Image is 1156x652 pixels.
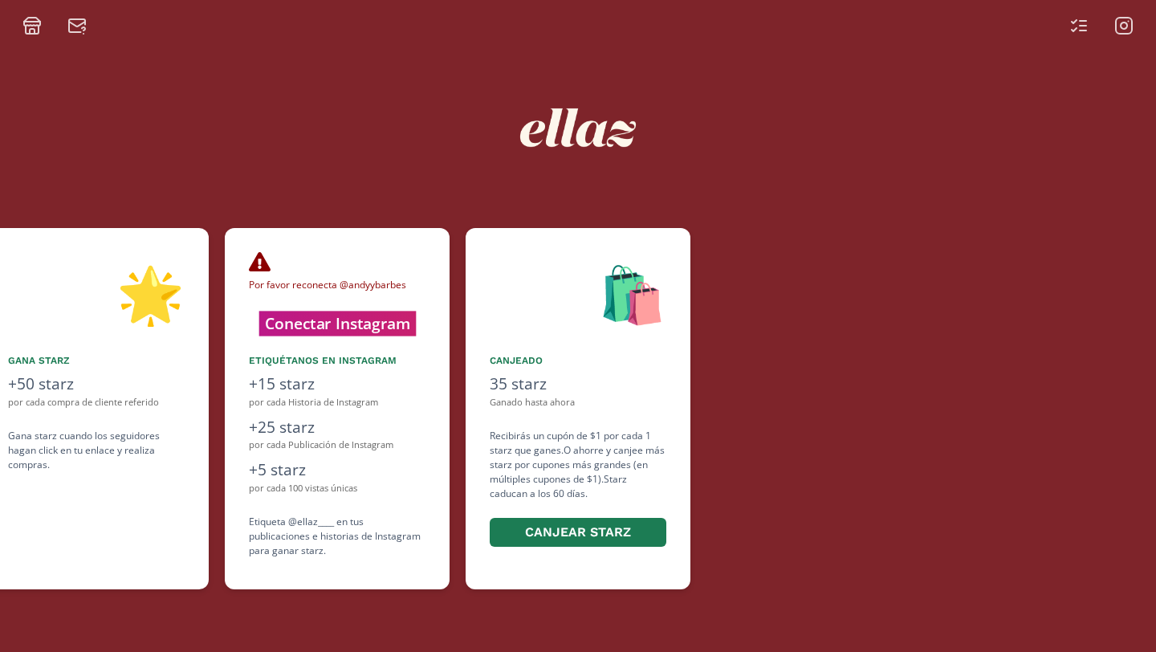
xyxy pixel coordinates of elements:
div: Canjeado [490,353,666,368]
div: Gana starz cuando los seguidores hagan click en tu enlace y realiza compras . [8,429,185,472]
div: por cada 100 vistas únicas [249,482,425,495]
div: por cada compra de cliente referido [8,396,185,410]
div: 35 starz [490,373,666,396]
div: Recibirás un cupón de $1 por cada 1 starz que ganes. O ahorre y canjee más starz por cupones más ... [490,429,666,550]
button: Conectar Instagram [258,311,416,336]
div: Ganado hasta ahora [490,396,666,410]
div: por cada Historia de Instagram [249,396,425,410]
img: nKmKAABZpYV7 [506,55,650,200]
div: por cada Publicación de Instagram [249,438,425,452]
button: Canjear starz [490,518,666,548]
div: Etiquétanos en Instagram [249,353,425,368]
div: +50 starz [8,373,185,396]
div: 🌟 [8,252,185,334]
div: Etiqueta @ellaz____ en tus publicaciones e historias de Instagram para ganar starz. [249,515,425,558]
div: Gana starz [8,353,185,368]
span: Por favor reconecta @andyybarbes [249,263,406,291]
div: +15 starz [249,373,425,396]
div: +5 starz [249,458,425,482]
div: +25 starz [249,416,425,439]
div: 🛍️ [490,252,666,334]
